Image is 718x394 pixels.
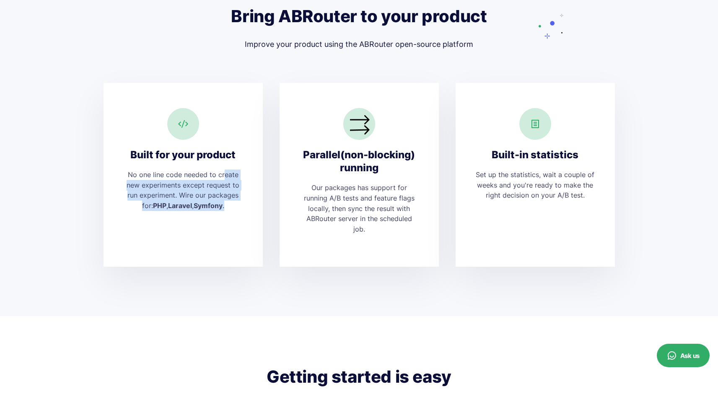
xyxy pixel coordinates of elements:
[153,201,166,210] a: PHP
[657,344,710,367] button: Ask us
[104,39,615,50] div: Improve your product using the ABRouter open-source platform
[104,5,615,27] h2: Bring ABRouter to your product
[124,170,243,211] div: No one line code needed to create new experiments except request to run experiment. Wire our pack...
[124,148,243,161] div: Built for your product
[476,148,595,161] div: Built-in statistics
[104,366,615,388] h2: Getting started is easy
[194,201,223,210] a: Symfony
[300,183,419,234] div: Our packages has support for running A/B tests and feature flags locally, then sync the result wi...
[476,170,595,201] div: Set up the statistics, wait a couple of weeks and you're ready to make the right decision on your...
[168,201,192,210] a: Laravel
[300,148,419,174] div: Parallel(non-blocking) running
